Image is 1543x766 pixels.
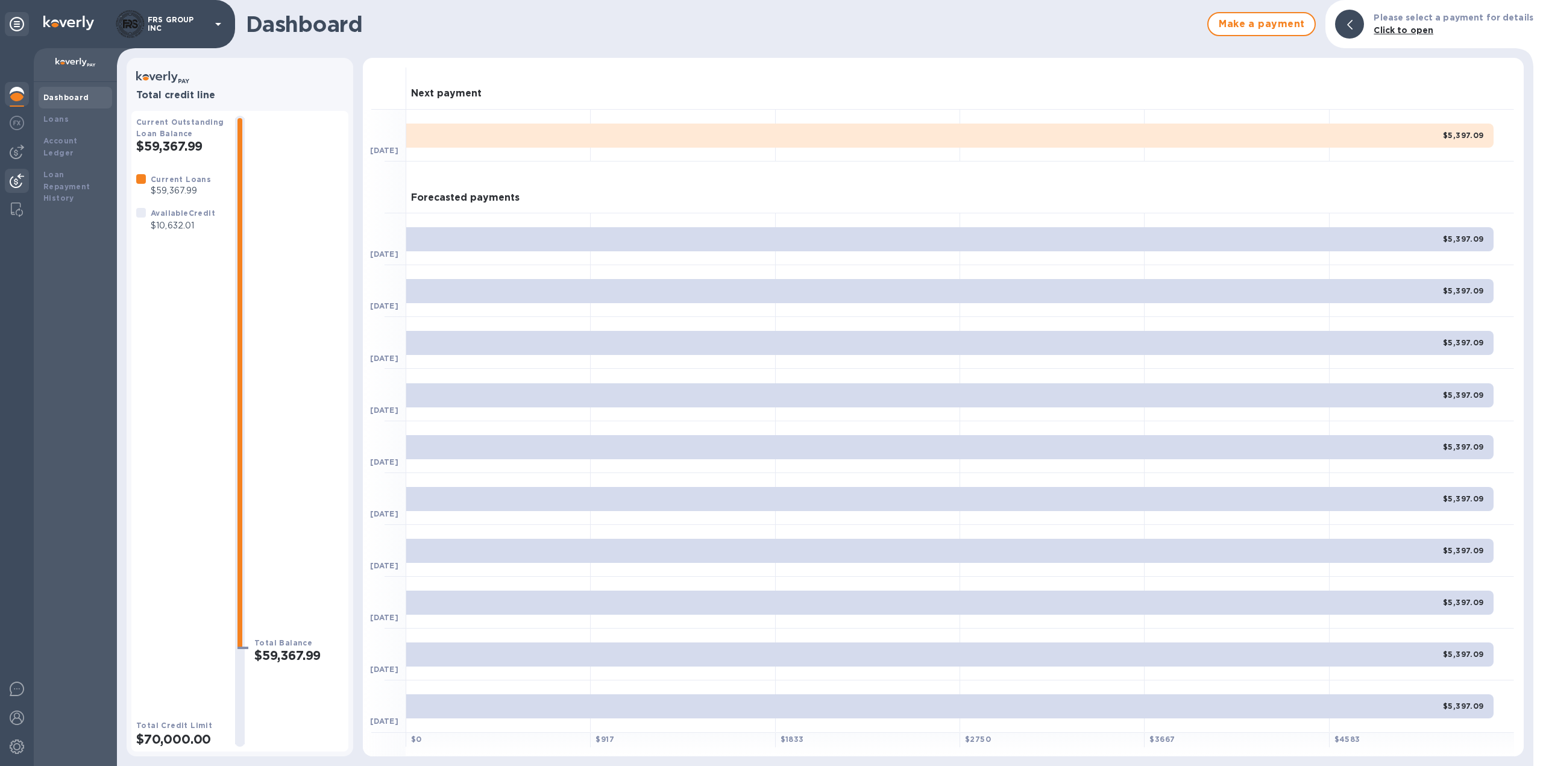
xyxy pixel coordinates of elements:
[1443,494,1484,503] b: $5,397.09
[151,209,215,218] b: Available Credit
[965,735,991,744] b: $ 2750
[136,118,224,138] b: Current Outstanding Loan Balance
[254,638,312,647] b: Total Balance
[246,11,1201,37] h1: Dashboard
[136,139,225,154] h2: $59,367.99
[411,88,482,99] h3: Next payment
[1218,17,1305,31] span: Make a payment
[370,301,398,310] b: [DATE]
[1207,12,1316,36] button: Make a payment
[370,665,398,674] b: [DATE]
[43,16,94,30] img: Logo
[136,732,225,747] h2: $70,000.00
[1443,598,1484,607] b: $5,397.09
[411,735,422,744] b: $ 0
[1443,234,1484,243] b: $5,397.09
[370,613,398,622] b: [DATE]
[370,717,398,726] b: [DATE]
[370,354,398,363] b: [DATE]
[1443,702,1484,711] b: $5,397.09
[1374,25,1433,35] b: Click to open
[151,219,215,232] p: $10,632.01
[151,175,211,184] b: Current Loans
[136,721,212,730] b: Total Credit Limit
[1443,338,1484,347] b: $5,397.09
[151,184,211,197] p: $59,367.99
[43,115,69,124] b: Loans
[1443,391,1484,400] b: $5,397.09
[148,16,208,33] p: FRS GROUP INC
[1334,735,1360,744] b: $ 4583
[596,735,614,744] b: $ 917
[254,648,344,663] h2: $59,367.99
[781,735,804,744] b: $ 1833
[1374,13,1533,22] b: Please select a payment for details
[5,12,29,36] div: Unpin categories
[370,561,398,570] b: [DATE]
[136,90,344,101] h3: Total credit line
[1149,735,1175,744] b: $ 3667
[1443,442,1484,451] b: $5,397.09
[370,509,398,518] b: [DATE]
[1443,546,1484,555] b: $5,397.09
[370,250,398,259] b: [DATE]
[1443,286,1484,295] b: $5,397.09
[10,116,24,130] img: Foreign exchange
[370,406,398,415] b: [DATE]
[411,192,520,204] h3: Forecasted payments
[370,457,398,466] b: [DATE]
[1443,131,1484,140] b: $5,397.09
[43,93,89,102] b: Dashboard
[370,146,398,155] b: [DATE]
[1443,650,1484,659] b: $5,397.09
[43,170,90,203] b: Loan Repayment History
[43,136,78,157] b: Account Ledger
